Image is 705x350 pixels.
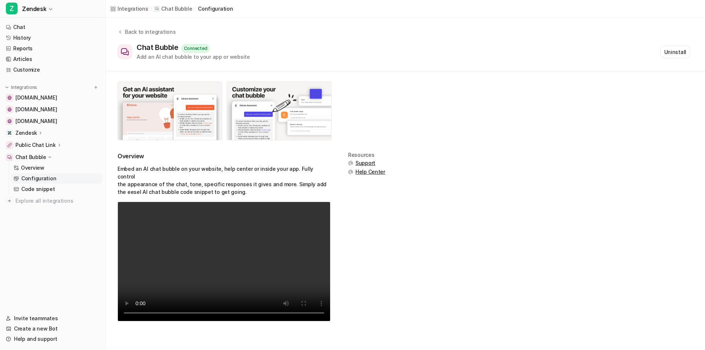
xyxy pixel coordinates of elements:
[11,84,37,90] p: Integrations
[3,196,102,206] a: Explore all integrations
[137,53,250,61] div: Add an AI chat bubble to your app or website
[15,94,57,101] span: [DOMAIN_NAME]
[93,85,98,90] img: menu_add.svg
[3,22,102,32] a: Chat
[15,154,46,161] p: Chat Bubble
[7,155,12,159] img: Chat Bubble
[198,5,233,12] a: configuration
[3,84,39,91] button: Integrations
[6,3,18,14] span: Z
[21,175,56,182] p: Configuration
[348,168,385,176] button: Help Center
[3,334,102,344] a: Help and support
[22,4,46,14] span: Zendesk
[7,143,12,147] img: Public Chat Link
[7,119,12,123] img: university.quicklink.tv
[3,116,102,126] a: university.quicklink.tv[DOMAIN_NAME]
[7,107,12,112] img: www.staging3.quicklink.tv
[117,165,330,196] p: Embed an AI chat bubble on your website, help center or inside your app. Fully control the appear...
[15,195,100,207] span: Explore all integrations
[11,163,102,173] a: Overview
[154,5,192,12] a: Chat Bubble
[3,313,102,324] a: Invite teammates
[15,106,57,113] span: [DOMAIN_NAME]
[194,6,196,12] span: /
[660,46,690,58] button: Uninstall
[3,43,102,54] a: Reports
[15,129,37,137] p: Zendesk
[117,5,148,12] div: Integrations
[117,202,330,321] video: Your browser does not support the video tag.
[3,104,102,115] a: www.staging3.quicklink.tv[DOMAIN_NAME]
[348,152,385,158] div: Resources
[4,85,10,90] img: expand menu
[117,28,176,43] button: Back to integrations
[137,43,181,52] div: Chat Bubble
[15,141,56,149] p: Public Chat Link
[161,5,192,12] p: Chat Bubble
[6,197,13,205] img: explore all integrations
[21,185,55,193] p: Code snippet
[151,6,152,12] span: /
[7,131,12,135] img: Zendesk
[15,118,57,125] span: [DOMAIN_NAME]
[21,164,44,172] p: Overview
[11,184,102,194] a: Code snippet
[348,159,385,167] button: Support
[355,168,385,176] span: Help Center
[7,95,12,100] img: www.quicklink.tv
[11,173,102,184] a: Configuration
[3,324,102,334] a: Create a new Bot
[355,159,375,167] span: Support
[110,5,148,12] a: Integrations
[348,160,353,166] img: support.svg
[123,28,176,36] div: Back to integrations
[3,33,102,43] a: History
[3,93,102,103] a: www.quicklink.tv[DOMAIN_NAME]
[348,169,353,174] img: support.svg
[117,152,330,160] h2: Overview
[3,65,102,75] a: Customize
[3,54,102,64] a: Articles
[181,44,210,53] div: Connected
